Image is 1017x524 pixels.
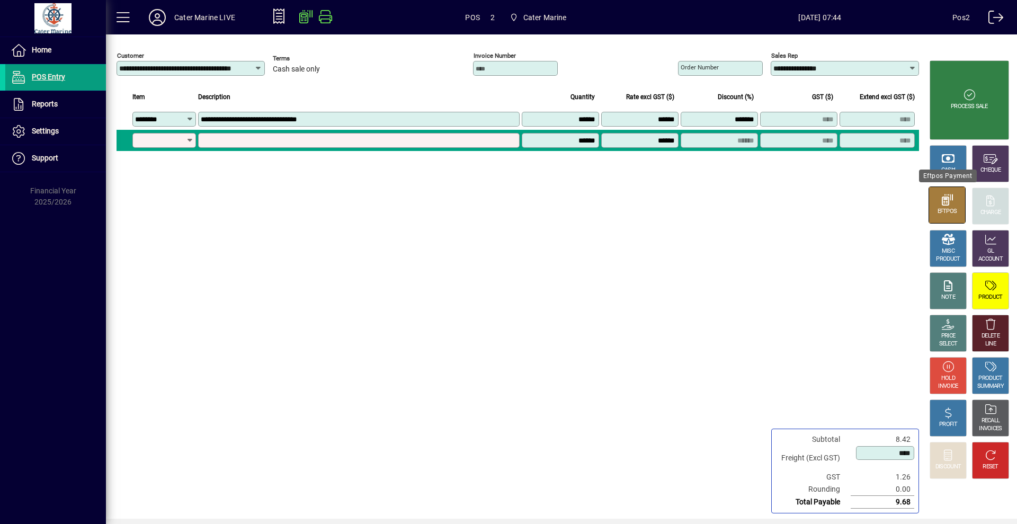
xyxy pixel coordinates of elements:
[5,145,106,172] a: Support
[978,375,1002,383] div: PRODUCT
[982,417,1000,425] div: RECALL
[977,383,1004,390] div: SUMMARY
[985,340,996,348] div: LINE
[570,91,595,103] span: Quantity
[273,55,336,62] span: Terms
[980,166,1001,174] div: CHEQUE
[117,52,144,59] mat-label: Customer
[941,375,955,383] div: HOLD
[5,37,106,64] a: Home
[474,52,516,59] mat-label: Invoice number
[851,483,914,496] td: 0.00
[465,9,480,26] span: POS
[939,421,957,429] div: PROFIT
[982,332,1000,340] div: DELETE
[860,91,915,103] span: Extend excl GST ($)
[776,483,851,496] td: Rounding
[987,247,994,255] div: GL
[919,170,977,182] div: Eftpos Payment
[174,9,235,26] div: Cater Marine LIVE
[490,9,495,26] span: 2
[776,433,851,446] td: Subtotal
[983,463,998,471] div: RESET
[936,255,960,263] div: PRODUCT
[32,46,51,54] span: Home
[132,91,145,103] span: Item
[688,9,953,26] span: [DATE] 07:44
[812,91,833,103] span: GST ($)
[851,496,914,509] td: 9.68
[140,8,174,27] button: Profile
[273,65,320,74] span: Cash sale only
[681,64,719,71] mat-label: Order number
[776,446,851,471] td: Freight (Excl GST)
[935,463,961,471] div: DISCOUNT
[980,2,1004,37] a: Logout
[5,91,106,118] a: Reports
[939,340,958,348] div: SELECT
[938,383,958,390] div: INVOICE
[951,103,988,111] div: PROCESS SALE
[978,255,1003,263] div: ACCOUNT
[942,247,954,255] div: MISC
[505,8,571,27] span: Cater Marine
[771,52,798,59] mat-label: Sales rep
[938,208,957,216] div: EFTPOS
[980,209,1001,217] div: CHARGE
[776,471,851,483] td: GST
[978,294,1002,301] div: PRODUCT
[979,425,1002,433] div: INVOICES
[32,127,59,135] span: Settings
[198,91,230,103] span: Description
[32,100,58,108] span: Reports
[851,471,914,483] td: 1.26
[32,73,65,81] span: POS Entry
[851,433,914,446] td: 8.42
[941,294,955,301] div: NOTE
[776,496,851,509] td: Total Payable
[5,118,106,145] a: Settings
[952,9,970,26] div: Pos2
[32,154,58,162] span: Support
[718,91,754,103] span: Discount (%)
[523,9,567,26] span: Cater Marine
[941,332,956,340] div: PRICE
[941,166,955,174] div: CASH
[626,91,674,103] span: Rate excl GST ($)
